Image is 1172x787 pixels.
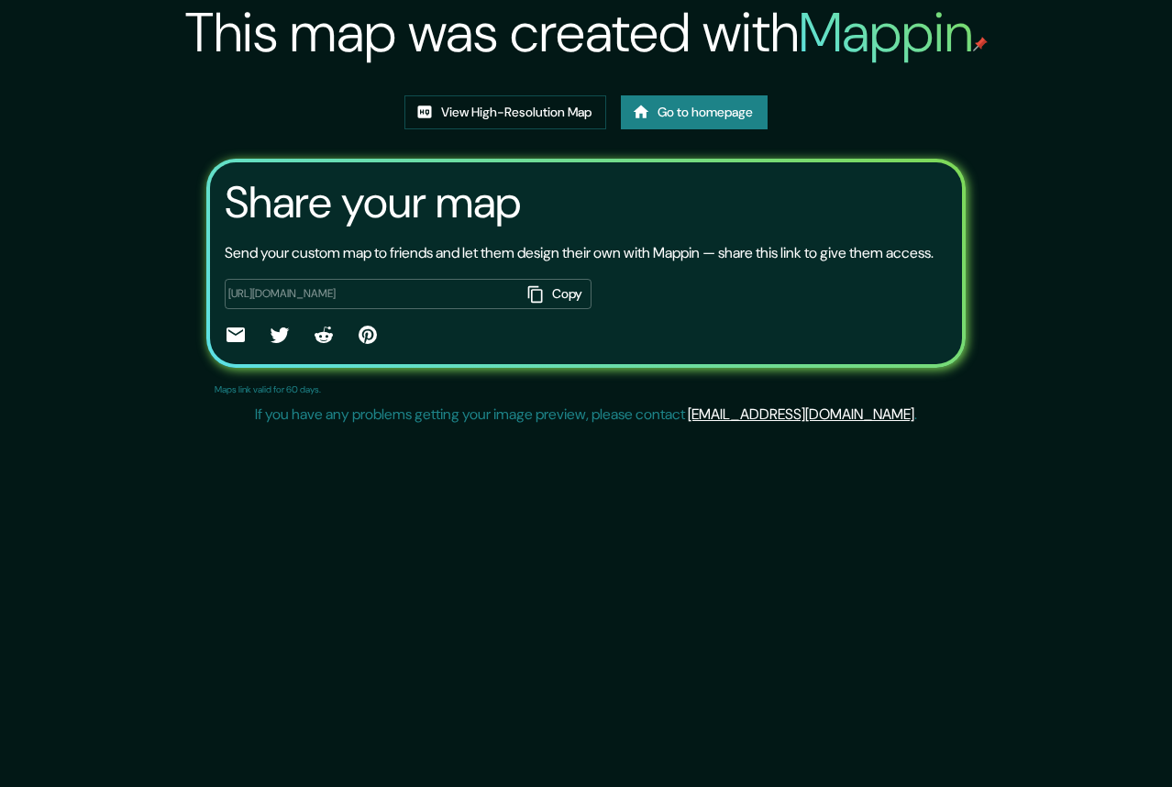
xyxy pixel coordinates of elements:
[404,95,606,129] a: View High-Resolution Map
[621,95,768,129] a: Go to homepage
[688,405,914,424] a: [EMAIL_ADDRESS][DOMAIN_NAME]
[520,279,592,309] button: Copy
[255,404,917,426] p: If you have any problems getting your image preview, please contact .
[973,37,988,51] img: mappin-pin
[215,382,321,396] p: Maps link valid for 60 days.
[225,242,934,264] p: Send your custom map to friends and let them design their own with Mappin — share this link to gi...
[225,177,521,228] h3: Share your map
